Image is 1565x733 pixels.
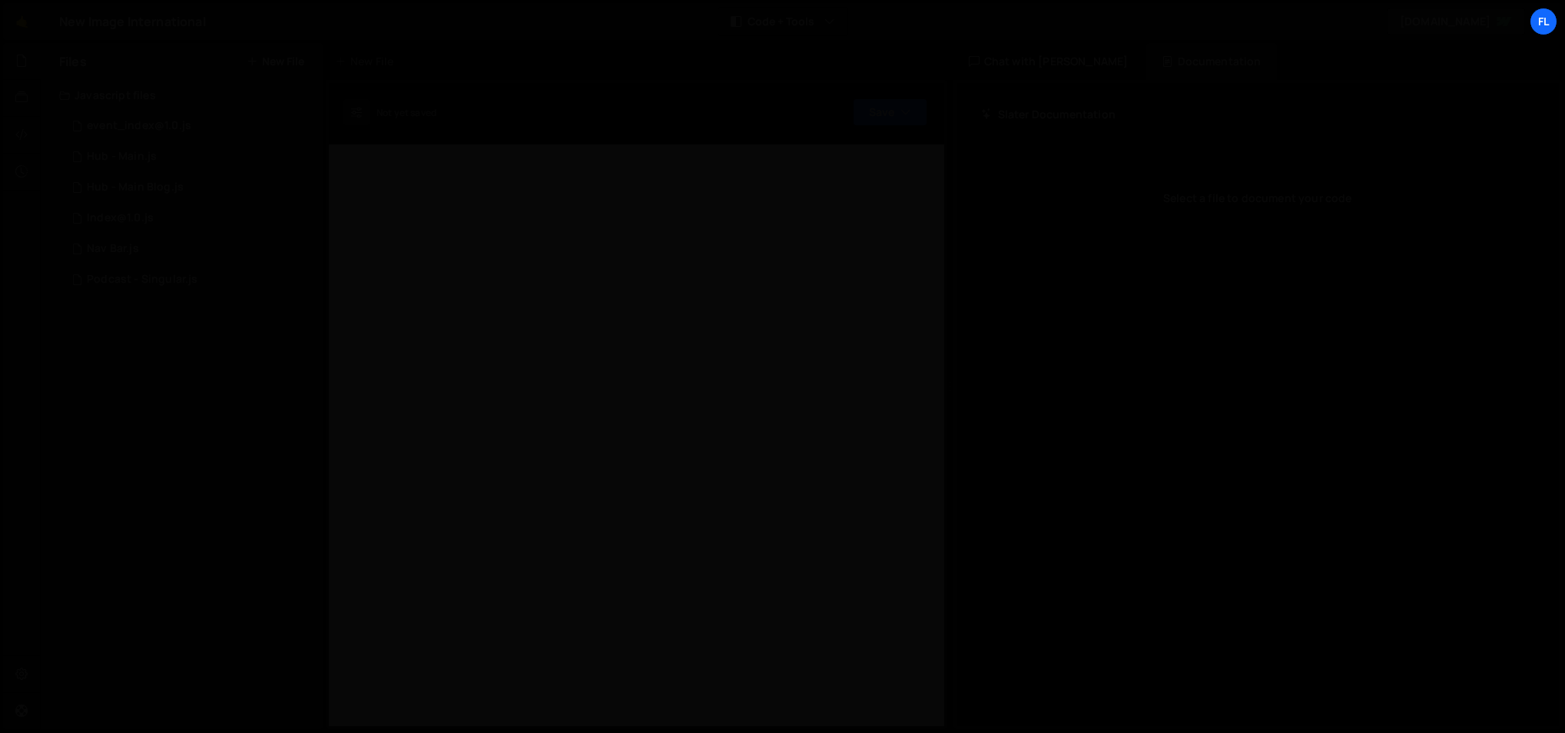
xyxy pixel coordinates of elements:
button: New File [247,55,304,68]
: 15795/46556.js [59,264,323,295]
div: New Image International [59,12,206,31]
div: 15795/44313.js [59,203,323,234]
div: Documentation [1146,43,1276,80]
h2: Slater Documentation [981,107,1116,121]
div: Not yet saved [376,106,436,119]
div: Podcast - Singular.js [87,273,197,287]
div: Nav Bar.js [87,242,139,256]
a: [DOMAIN_NAME] [1387,8,1525,35]
h2: Files [59,53,87,70]
div: Select a file to document your code [969,167,1547,229]
div: 15795/46353.js [59,172,323,203]
a: Fl [1530,8,1557,35]
button: Code + Tools [718,8,847,35]
div: Index@1.0.js [87,211,154,225]
div: New File [335,54,400,69]
div: Hub - Main Blog.js [87,181,184,194]
div: event_index@1.0.js [87,119,191,133]
div: 15795/46323.js [59,141,323,172]
a: 🤙 [3,3,41,40]
div: Javascript files [41,80,323,111]
div: Chat with [PERSON_NAME] [953,43,1144,80]
div: 15795/46513.js [59,234,323,264]
div: 15795/42190.js [59,111,323,141]
button: Save [853,98,927,126]
div: Hub - Main.js [87,150,157,164]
